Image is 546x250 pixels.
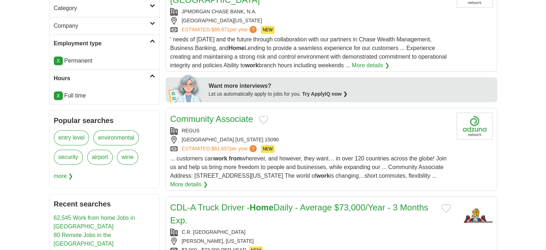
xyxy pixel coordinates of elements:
[170,127,451,135] div: REGUS
[54,150,83,165] a: security
[170,136,451,144] div: [GEOGRAPHIC_DATA] [US_STATE] 15090
[211,146,230,151] span: $61,657
[261,145,275,153] span: NEW
[249,145,257,152] span: ?
[54,56,63,65] a: X
[170,114,253,124] a: Community Associate
[54,4,150,13] h2: Category
[54,39,150,48] h2: Employment type
[54,74,150,83] h2: Hours
[170,155,447,179] span: ... customers can wherever, and however, they want… in over 120 countries across the globe! Join ...
[54,56,155,65] li: Permanent
[54,215,135,229] a: 62,545 Work from home Jobs in [GEOGRAPHIC_DATA]
[170,36,447,68] span: ' needs of [DATE] and the future through collaboration with our partners in Chase Wealth Manageme...
[457,113,493,140] img: Company logo
[168,73,203,102] img: apply-iq-scientist.png
[182,145,258,153] a: ESTIMATED:$61,657per year?
[214,155,227,162] strong: work
[87,150,113,165] a: airport
[170,237,451,245] div: [PERSON_NAME], [US_STATE]
[249,26,257,33] span: ?
[54,232,114,247] a: 80 Remote Jobs in the [GEOGRAPHIC_DATA]
[54,22,150,30] h2: Company
[170,180,208,189] a: More details ❯
[209,90,493,98] div: Let us automatically apply to jobs for you.
[54,169,73,183] span: more ❯
[259,115,268,124] button: Add to favorite jobs
[54,91,155,100] li: Full time
[54,130,89,145] a: entry level
[442,204,451,213] button: Add to favorite jobs
[50,35,159,52] a: Employment type
[229,155,242,162] strong: from
[54,91,63,100] a: X
[209,82,493,90] div: Want more interviews?
[170,17,451,24] div: [GEOGRAPHIC_DATA][US_STATE]
[182,26,258,34] a: ESTIMATED:$88,871per year?
[249,203,274,212] strong: Home
[261,26,275,34] span: NEW
[50,69,159,87] a: Hours
[302,91,347,97] a: Try ApplyIQ now ❯
[170,203,428,225] a: CDL-A Truck Driver -HomeDaily - Average $73,000/Year - 3 Months Exp.
[93,130,139,145] a: environmental
[182,229,246,235] a: C.R. [GEOGRAPHIC_DATA]
[50,17,159,35] a: Company
[54,199,155,209] h2: Recent searches
[352,61,389,70] a: More details ❯
[229,45,244,51] strong: Home
[211,27,230,32] span: $88,871
[245,62,258,68] strong: work
[170,8,451,15] div: JPMORGAN CHASE BANK, N.A.
[54,115,155,126] h2: Popular searches
[457,201,493,228] img: C.R. England logo
[316,173,330,179] strong: work
[117,150,138,165] a: wine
